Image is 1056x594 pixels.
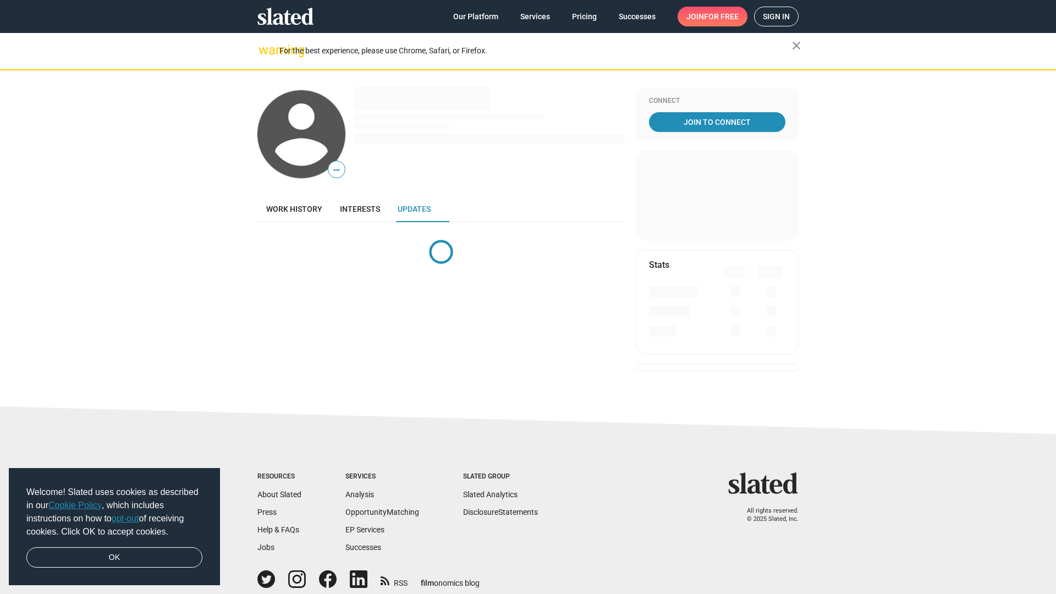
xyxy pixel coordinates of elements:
div: Slated Group [463,472,538,481]
a: Slated Analytics [463,490,518,499]
a: Successes [345,543,381,552]
a: Pricing [563,7,606,26]
a: Our Platform [444,7,507,26]
a: EP Services [345,525,384,534]
a: Press [257,508,277,516]
mat-icon: close [790,39,803,52]
span: Our Platform [453,7,498,26]
a: Work history [257,196,331,222]
div: Resources [257,472,301,481]
span: for free [704,7,739,26]
span: Pricing [572,7,597,26]
span: Work history [266,205,322,213]
a: About Slated [257,490,301,499]
a: Updates [389,196,439,222]
a: DisclosureStatements [463,508,538,516]
span: Welcome! Slated uses cookies as described in our , which includes instructions on how to of recei... [26,486,202,538]
div: For the best experience, please use Chrome, Safari, or Firefox. [279,43,792,58]
a: Sign in [754,7,799,26]
span: Updates [398,205,431,213]
a: Joinfor free [678,7,747,26]
span: — [328,163,345,177]
span: Join To Connect [651,112,783,132]
a: dismiss cookie message [26,547,202,568]
span: Services [520,7,550,26]
a: Join To Connect [649,112,785,132]
a: RSS [381,571,408,588]
div: Connect [649,97,785,106]
div: cookieconsent [9,468,220,586]
span: Successes [619,7,656,26]
p: All rights reserved. © 2025 Slated, Inc. [735,507,799,523]
a: Interests [331,196,389,222]
span: Interests [340,205,380,213]
span: film [421,579,434,587]
a: filmonomics blog [421,569,480,588]
a: Analysis [345,490,374,499]
a: Help & FAQs [257,525,299,534]
a: Successes [610,7,664,26]
div: Services [345,472,419,481]
mat-card-title: Stats [649,259,669,271]
a: opt-out [112,514,139,523]
span: Join [686,7,739,26]
a: Services [512,7,559,26]
a: Jobs [257,543,274,552]
mat-icon: warning [258,43,272,57]
span: Sign in [763,7,790,26]
a: OpportunityMatching [345,508,419,516]
a: Cookie Policy [48,501,102,510]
